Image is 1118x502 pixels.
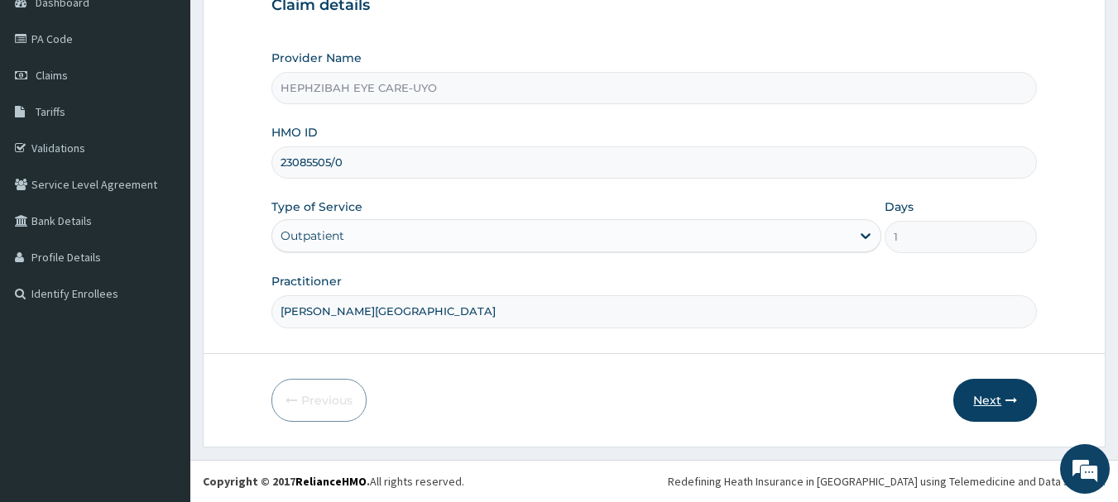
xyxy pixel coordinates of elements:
[953,379,1037,422] button: Next
[271,50,362,66] label: Provider Name
[271,198,362,215] label: Type of Service
[86,93,278,114] div: Chat with us now
[271,146,1038,179] input: Enter HMO ID
[281,227,344,244] div: Outpatient
[271,124,318,141] label: HMO ID
[271,273,342,289] label: Practitioner
[36,68,68,83] span: Claims
[271,379,367,422] button: Previous
[96,147,228,314] span: We're online!
[295,474,367,489] a: RelianceHMO
[271,8,311,48] div: Minimize live chat window
[8,330,315,388] textarea: Type your message and hit 'Enter'
[203,474,370,489] strong: Copyright © 2017 .
[36,104,65,119] span: Tariffs
[885,198,914,215] label: Days
[668,473,1106,490] div: Redefining Heath Insurance in [GEOGRAPHIC_DATA] using Telemedicine and Data Science!
[31,83,67,124] img: d_794563401_company_1708531726252_794563401
[271,295,1038,327] input: Enter Name
[190,460,1118,502] footer: All rights reserved.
